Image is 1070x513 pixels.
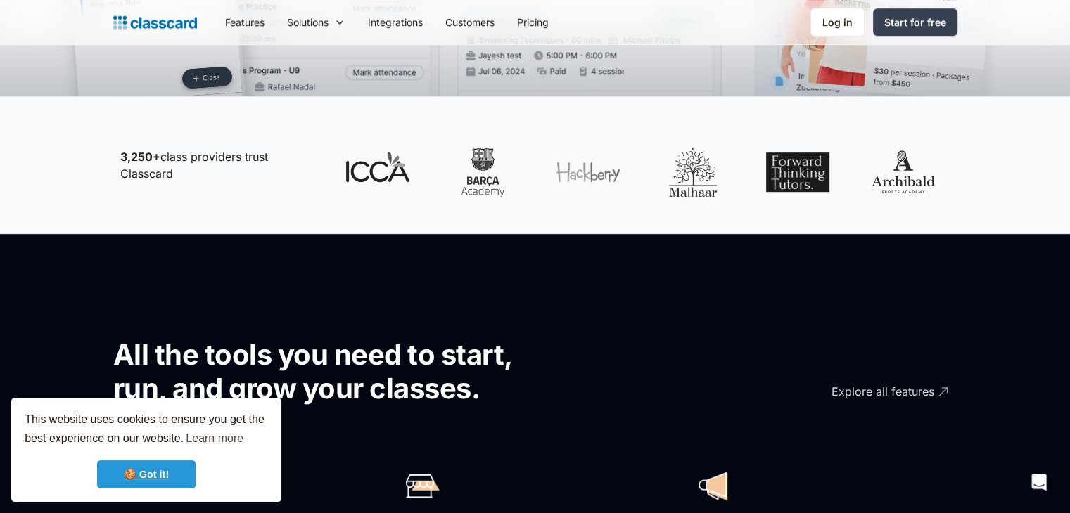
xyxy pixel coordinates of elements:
a: Features [214,6,276,38]
a: Customers [434,6,506,38]
a: Integrations [357,6,434,38]
div: cookieconsent [11,398,281,502]
strong: 3,250+ [120,150,160,164]
div: Explore all features [832,372,934,400]
h2: All the tools you need to start, run, and grow your classes. [113,338,560,405]
a: dismiss cookie message [97,460,196,488]
div: Start for free [884,15,946,30]
a: Start for free [873,8,957,36]
a: learn more about cookies [184,428,246,449]
div: Solutions [287,15,329,30]
div: Open Intercom Messenger [1022,465,1056,499]
p: class providers trust Classcard [120,148,317,182]
a: Log in [810,8,865,37]
span: This website uses cookies to ensure you get the best experience on our website. [25,411,268,449]
a: Explore all features [753,372,950,411]
a: Pricing [506,6,560,38]
div: Solutions [276,6,357,38]
div: Log in [822,15,853,30]
a: Logo [113,13,197,32]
